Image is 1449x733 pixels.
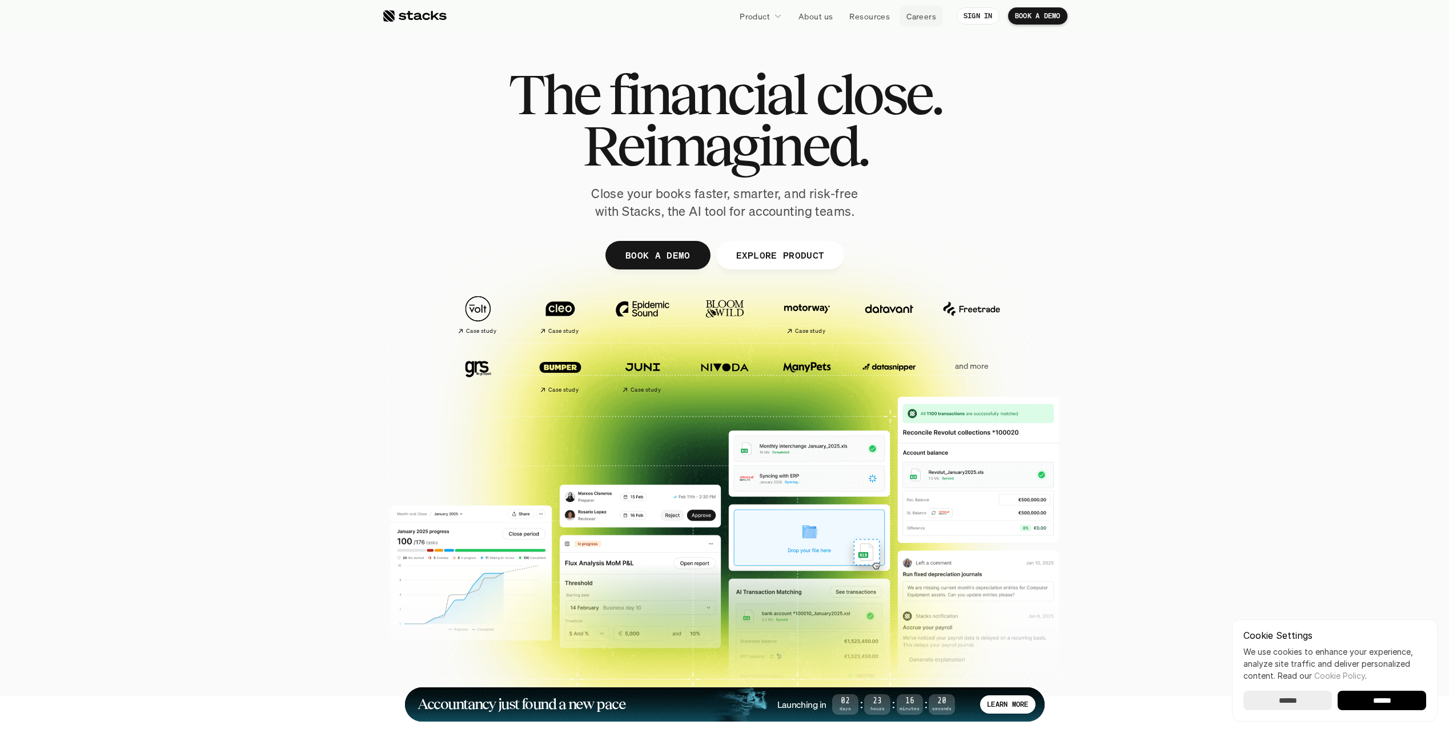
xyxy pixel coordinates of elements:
h2: Case study [548,328,579,335]
span: Minutes [897,707,923,711]
a: Privacy Policy [135,264,185,272]
span: 16 [897,698,923,704]
h2: Case study [548,386,579,393]
a: Resources [842,6,897,26]
h4: Launching in [777,698,826,711]
a: EXPLORE PRODUCT [716,241,844,269]
a: BOOK A DEMO [1008,7,1067,25]
a: Case study [772,290,842,340]
p: LEARN MORE [987,700,1028,708]
p: Careers [906,10,936,22]
span: Reimagined. [582,120,867,171]
p: EXPLORE PRODUCT [736,247,824,263]
p: BOOK A DEMO [625,247,690,263]
p: Product [740,10,770,22]
a: Careers [900,6,943,26]
p: Resources [849,10,890,22]
p: and more [936,361,1007,371]
p: About us [798,10,833,22]
a: Case study [607,348,678,398]
p: Close your books faster, smarter, and risk-free with Stacks, the AI tool for accounting teams. [582,185,868,220]
h2: Case study [466,328,496,335]
a: Case study [525,290,596,340]
h2: Case study [631,386,661,393]
p: We use cookies to enhance your experience, analyze site traffic and deliver personalized content. [1243,646,1426,682]
span: Hours [864,707,890,711]
strong: : [890,698,896,711]
span: 20 [929,698,955,704]
p: BOOK A DEMO [1015,12,1061,20]
span: Seconds [929,707,955,711]
p: SIGN IN [964,12,993,20]
a: Accountancy just found a new paceLaunching in02Days:23Hours:16Minutes:20SecondsLEARN MORE [405,687,1045,722]
a: Cookie Policy [1314,671,1365,680]
h2: Case study [795,328,825,335]
span: The [508,69,599,120]
span: Read our . [1278,671,1367,680]
a: Case study [443,290,513,340]
span: Days [832,707,858,711]
a: SIGN IN [957,7,1000,25]
span: financial [609,69,806,120]
span: 23 [864,698,890,704]
a: Case study [525,348,596,398]
strong: : [923,698,929,711]
p: Cookie Settings [1243,631,1426,640]
span: 02 [832,698,858,704]
a: BOOK A DEMO [605,241,710,269]
span: close. [816,69,941,120]
a: About us [792,6,840,26]
strong: : [858,698,864,711]
h1: Accountancy just found a new pace [418,698,626,711]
